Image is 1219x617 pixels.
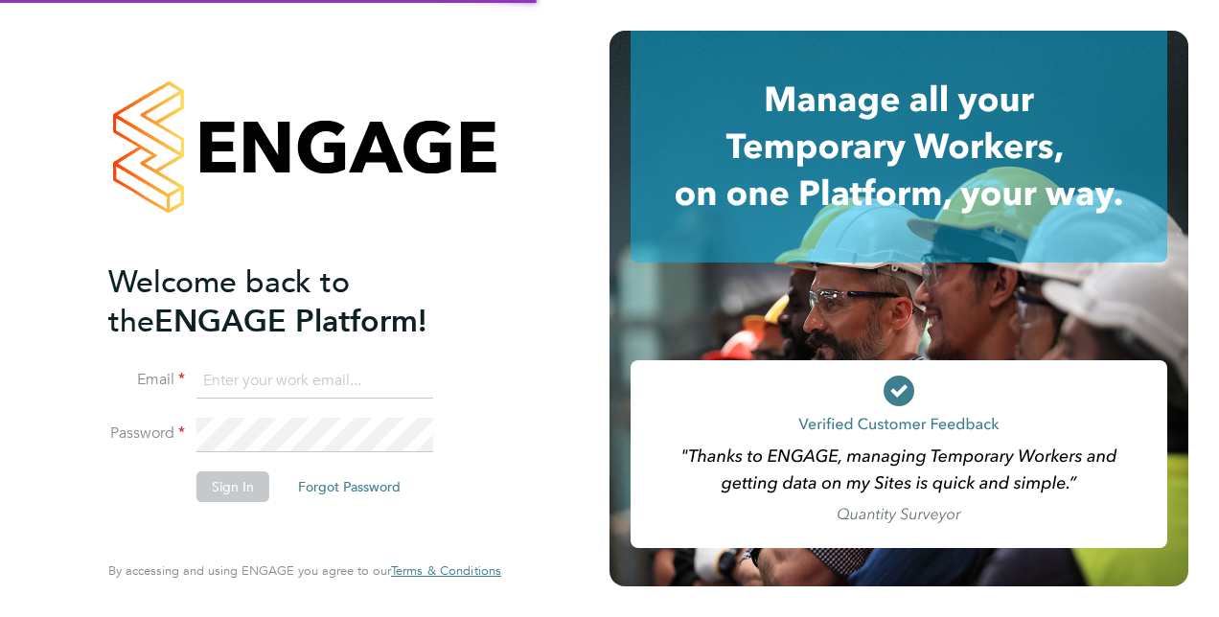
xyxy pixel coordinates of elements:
[108,263,482,341] h2: ENGAGE Platform!
[283,471,416,502] button: Forgot Password
[108,370,185,390] label: Email
[196,364,433,399] input: Enter your work email...
[108,423,185,444] label: Password
[108,562,501,579] span: By accessing and using ENGAGE you agree to our
[108,263,350,340] span: Welcome back to the
[196,471,269,502] button: Sign In
[391,563,501,579] a: Terms & Conditions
